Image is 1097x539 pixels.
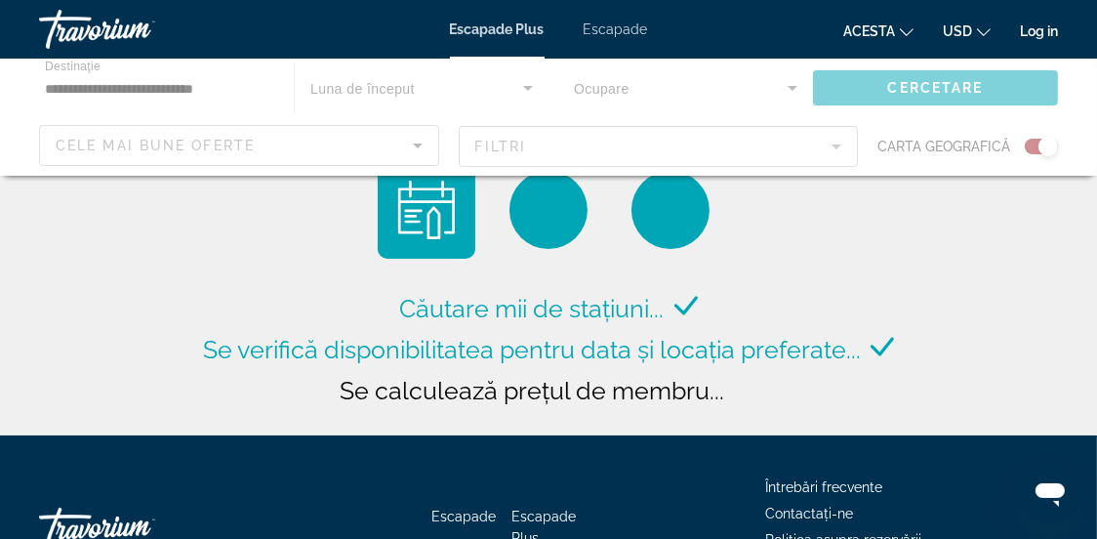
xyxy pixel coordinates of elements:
[843,17,914,45] button: Schimbați limba
[943,17,991,45] button: Schimbați moneda
[1020,23,1058,39] a: Log in
[39,4,234,55] a: Travorium
[400,294,665,323] font: Căutare mii de stațiuni...
[1019,461,1081,523] iframe: Pulsante pentru deschiderea ferestrei de mesaje
[203,335,861,364] font: Se verifică disponibilitatea pentru data și locația preferate...
[450,21,545,37] a: Escapade Plus
[340,376,724,405] font: Se calculează prețul de membru...
[765,479,882,495] a: Întrebări frecvente
[943,23,972,39] font: USD
[432,509,497,524] a: Escapade
[843,23,895,39] font: acesta
[584,21,648,37] a: Escapade
[765,506,853,521] a: Contactați-ne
